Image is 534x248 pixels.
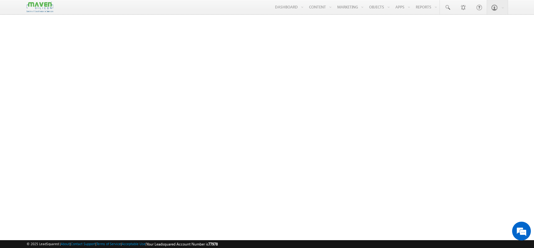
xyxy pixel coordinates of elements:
span: 77978 [208,242,218,246]
a: Acceptable Use [122,242,145,246]
span: Your Leadsquared Account Number is [146,242,218,246]
a: Contact Support [71,242,95,246]
a: About [61,242,70,246]
a: Terms of Service [96,242,121,246]
img: Custom Logo [27,2,53,13]
span: © 2025 LeadSquared | | | | | [27,241,218,247]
